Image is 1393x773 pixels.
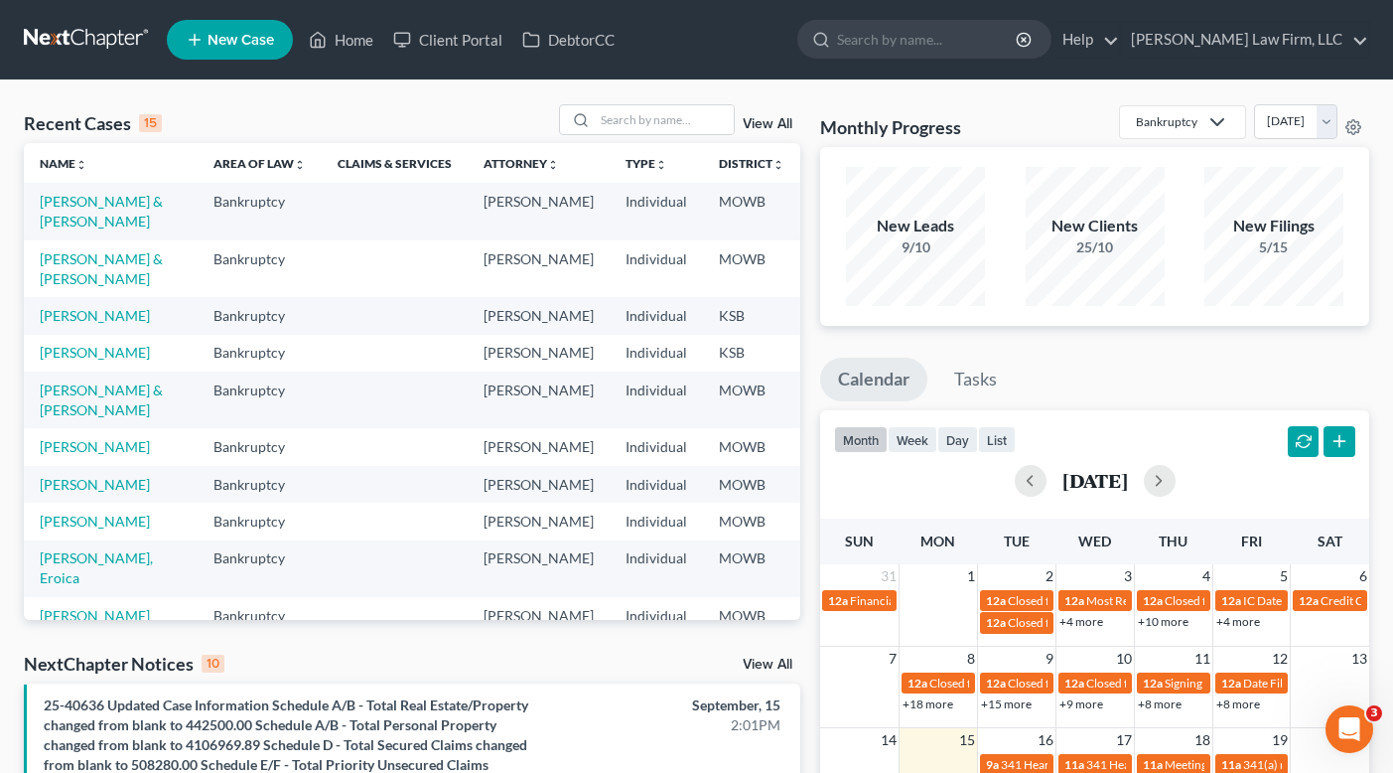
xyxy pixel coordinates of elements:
[468,597,610,654] td: [PERSON_NAME]
[1270,728,1290,752] span: 19
[40,344,150,361] a: [PERSON_NAME]
[846,237,985,257] div: 9/10
[1349,647,1369,671] span: 13
[24,111,162,135] div: Recent Cases
[1062,470,1128,491] h2: [DATE]
[1138,614,1188,629] a: +10 more
[1221,757,1241,772] span: 11a
[888,426,937,453] button: week
[468,503,610,540] td: [PERSON_NAME]
[743,117,792,131] a: View All
[1221,593,1241,608] span: 12a
[981,696,1032,711] a: +15 more
[1004,533,1030,549] span: Tue
[198,597,322,654] td: Bankruptcy
[1008,676,1262,691] span: Closed for [PERSON_NAME] & [PERSON_NAME]
[903,696,953,711] a: +18 more
[610,297,703,334] td: Individual
[703,183,800,239] td: MOWB
[1192,728,1212,752] span: 18
[1138,696,1182,711] a: +8 more
[610,183,703,239] td: Individual
[1036,728,1055,752] span: 16
[208,33,274,48] span: New Case
[40,513,150,530] a: [PERSON_NAME]
[75,159,87,171] i: unfold_more
[1299,593,1319,608] span: 12a
[202,655,224,673] div: 10
[198,335,322,372] td: Bankruptcy
[40,193,163,230] a: [PERSON_NAME] & [PERSON_NAME]
[703,240,800,297] td: MOWB
[703,372,800,428] td: MOWB
[1159,533,1187,549] span: Thu
[1192,647,1212,671] span: 11
[1008,615,1277,630] span: Closed for [PERSON_NAME][GEOGRAPHIC_DATA]
[879,564,899,588] span: 31
[40,476,150,493] a: [PERSON_NAME]
[40,307,150,324] a: [PERSON_NAME]
[1001,757,1179,772] span: 341 Hearing for [PERSON_NAME]
[1216,696,1260,711] a: +8 more
[800,597,900,654] td: 13
[1143,593,1163,608] span: 12a
[548,715,780,735] div: 2:01PM
[1204,215,1343,237] div: New Filings
[845,533,874,549] span: Sun
[468,372,610,428] td: [PERSON_NAME]
[936,358,1015,401] a: Tasks
[40,250,163,287] a: [PERSON_NAME] & [PERSON_NAME]
[703,541,800,597] td: MOWB
[800,503,900,540] td: 7
[703,428,800,465] td: MOWB
[1078,533,1111,549] span: Wed
[846,215,985,237] div: New Leads
[1325,705,1373,753] iframe: Intercom live chat
[1086,676,1235,691] span: Closed for [PERSON_NAME]
[610,503,703,540] td: Individual
[610,335,703,372] td: Individual
[1165,676,1342,691] span: Signing Date for [PERSON_NAME]
[800,183,900,239] td: 7
[1165,593,1314,608] span: Closed for [PERSON_NAME]
[820,358,927,401] a: Calendar
[484,156,559,171] a: Attorneyunfold_more
[837,21,1019,58] input: Search by name...
[850,593,1081,608] span: Financial Management for [PERSON_NAME]
[703,597,800,654] td: MOWB
[595,105,734,134] input: Search by name...
[1044,564,1055,588] span: 2
[986,593,1006,608] span: 12a
[703,297,800,334] td: KSB
[1221,676,1241,691] span: 12a
[1122,564,1134,588] span: 3
[1241,533,1262,549] span: Fri
[40,607,182,644] a: [PERSON_NAME][GEOGRAPHIC_DATA]
[626,156,667,171] a: Typeunfold_more
[965,564,977,588] span: 1
[1143,757,1163,772] span: 11a
[1357,564,1369,588] span: 6
[468,541,610,597] td: [PERSON_NAME]
[610,466,703,503] td: Individual
[1318,533,1342,549] span: Sat
[198,541,322,597] td: Bankruptcy
[24,652,224,676] div: NextChapter Notices
[512,22,625,58] a: DebtorCC
[1026,237,1165,257] div: 25/10
[40,549,153,586] a: [PERSON_NAME], Eroica
[887,647,899,671] span: 7
[800,372,900,428] td: 13
[800,240,900,297] td: 13
[1059,696,1103,711] a: +9 more
[1052,22,1119,58] a: Help
[879,728,899,752] span: 14
[198,183,322,239] td: Bankruptcy
[547,159,559,171] i: unfold_more
[294,159,306,171] i: unfold_more
[1114,647,1134,671] span: 10
[322,143,468,183] th: Claims & Services
[198,466,322,503] td: Bankruptcy
[198,503,322,540] td: Bankruptcy
[772,159,784,171] i: unfold_more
